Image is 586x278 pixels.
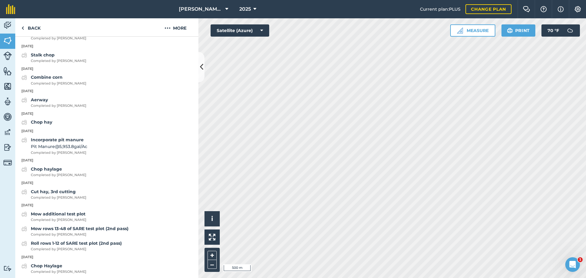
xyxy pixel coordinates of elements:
[31,211,85,217] strong: Mow additional test plot
[211,24,269,37] button: Satellite (Azure)
[21,262,86,275] a: Chop HaylageCompleted by [PERSON_NAME]
[31,150,87,156] span: Completed by [PERSON_NAME]
[450,24,495,37] button: Measure
[31,269,86,275] span: Completed by [PERSON_NAME]
[21,74,86,86] a: Combine cornCompleted by [PERSON_NAME]
[15,66,198,72] p: [DATE]
[15,255,198,260] p: [DATE]
[15,203,198,208] p: [DATE]
[31,263,62,269] strong: Chop Haylage
[548,24,559,37] span: 70 ° F
[31,81,86,86] span: Completed by [PERSON_NAME]
[21,211,86,223] a: Mow additional test plotCompleted by [PERSON_NAME]
[3,265,12,271] img: svg+xml;base64,PD94bWwgdmVyc2lvbj0iMS4wIiBlbmNvZGluZz0idXRmLTgiPz4KPCEtLSBHZW5lcmF0b3I6IEFkb2JlIE...
[165,24,171,32] img: svg+xml;base64,PHN2ZyB4bWxucz0iaHR0cDovL3d3dy53My5vcmcvMjAwMC9zdmciIHdpZHRoPSIyMCIgaGVpZ2h0PSIyNC...
[21,188,86,200] a: Cut hay, 3rd cuttingCompleted by [PERSON_NAME]
[3,36,12,45] img: svg+xml;base64,PHN2ZyB4bWxucz0iaHR0cDovL3d3dy53My5vcmcvMjAwMC9zdmciIHdpZHRoPSI1NiIgaGVpZ2h0PSI2MC...
[15,111,198,117] p: [DATE]
[31,166,62,172] strong: Chop haylage
[31,137,84,143] strong: Incorporate pit manure
[31,195,86,200] span: Completed by [PERSON_NAME]
[21,211,27,218] img: svg+xml;base64,PD94bWwgdmVyc2lvbj0iMS4wIiBlbmNvZGluZz0idXRmLTgiPz4KPCEtLSBHZW5lcmF0b3I6IEFkb2JlIE...
[31,172,86,178] span: Completed by [PERSON_NAME]
[31,119,52,125] strong: Chop hay
[3,82,12,91] img: svg+xml;base64,PHN2ZyB4bWxucz0iaHR0cDovL3d3dy53My5vcmcvMjAwMC9zdmciIHdpZHRoPSI1NiIgaGVpZ2h0PSI2MC...
[21,96,27,104] img: svg+xml;base64,PD94bWwgdmVyc2lvbj0iMS4wIiBlbmNvZGluZz0idXRmLTgiPz4KPCEtLSBHZW5lcmF0b3I6IEFkb2JlIE...
[3,97,12,106] img: svg+xml;base64,PD94bWwgdmVyc2lvbj0iMS4wIiBlbmNvZGluZz0idXRmLTgiPz4KPCEtLSBHZW5lcmF0b3I6IEFkb2JlIE...
[21,166,27,173] img: svg+xml;base64,PD94bWwgdmVyc2lvbj0iMS4wIiBlbmNvZGluZz0idXRmLTgiPz4KPCEtLSBHZW5lcmF0b3I6IEFkb2JlIE...
[15,44,198,49] p: [DATE]
[465,4,512,14] a: Change plan
[31,247,122,252] span: Completed by [PERSON_NAME]
[6,4,15,14] img: fieldmargin Logo
[31,217,86,223] span: Completed by [PERSON_NAME]
[31,143,87,150] span: Pit Manure @ 5,953.8 gal / Ac
[3,52,12,60] img: svg+xml;base64,PD94bWwgdmVyc2lvbj0iMS4wIiBlbmNvZGluZz0idXRmLTgiPz4KPCEtLSBHZW5lcmF0b3I6IEFkb2JlIE...
[540,6,547,12] img: A question mark icon
[21,119,27,126] img: svg+xml;base64,PD94bWwgdmVyc2lvbj0iMS4wIiBlbmNvZGluZz0idXRmLTgiPz4KPCEtLSBHZW5lcmF0b3I6IEFkb2JlIE...
[21,136,27,144] img: svg+xml;base64,PD94bWwgdmVyc2lvbj0iMS4wIiBlbmNvZGluZz0idXRmLTgiPz4KPCEtLSBHZW5lcmF0b3I6IEFkb2JlIE...
[209,234,215,240] img: Four arrows, one pointing top left, one top right, one bottom right and the last bottom left
[541,24,580,37] button: 70 °F
[211,215,213,222] span: i
[21,136,87,155] a: Incorporate pit manurePit Manure@5,953.8gal/AcCompleted by [PERSON_NAME]
[501,24,536,37] button: Print
[3,112,12,121] img: svg+xml;base64,PD94bWwgdmVyc2lvbj0iMS4wIiBlbmNvZGluZz0idXRmLTgiPz4KPCEtLSBHZW5lcmF0b3I6IEFkb2JlIE...
[179,5,223,13] span: [PERSON_NAME] Farm
[153,18,198,36] button: More
[420,6,461,13] span: Current plan : PLUS
[31,52,55,58] strong: Stalk chop
[21,262,27,270] img: svg+xml;base64,PD94bWwgdmVyc2lvbj0iMS4wIiBlbmNvZGluZz0idXRmLTgiPz4KPCEtLSBHZW5lcmF0b3I6IEFkb2JlIE...
[3,67,12,76] img: svg+xml;base64,PHN2ZyB4bWxucz0iaHR0cDovL3d3dy53My5vcmcvMjAwMC9zdmciIHdpZHRoPSI1NiIgaGVpZ2h0PSI2MC...
[31,226,128,231] strong: Mow rows 13-48 of SARE test plot (2nd pass)
[15,128,198,134] p: [DATE]
[457,27,463,34] img: Ruler icon
[565,257,580,272] iframe: Intercom live chat
[21,240,27,247] img: svg+xml;base64,PD94bWwgdmVyc2lvbj0iMS4wIiBlbmNvZGluZz0idXRmLTgiPz4KPCEtLSBHZW5lcmF0b3I6IEFkb2JlIE...
[31,36,89,41] span: Completed by [PERSON_NAME]
[21,52,27,59] img: svg+xml;base64,PD94bWwgdmVyc2lvbj0iMS4wIiBlbmNvZGluZz0idXRmLTgiPz4KPCEtLSBHZW5lcmF0b3I6IEFkb2JlIE...
[31,189,76,194] strong: Cut hay, 3rd cutting
[3,128,12,137] img: svg+xml;base64,PD94bWwgdmVyc2lvbj0iMS4wIiBlbmNvZGluZz0idXRmLTgiPz4KPCEtLSBHZW5lcmF0b3I6IEFkb2JlIE...
[574,6,581,12] img: A cog icon
[578,257,583,262] span: 1
[239,5,251,13] span: 2025
[3,143,12,152] img: svg+xml;base64,PD94bWwgdmVyc2lvbj0iMS4wIiBlbmNvZGluZz0idXRmLTgiPz4KPCEtLSBHZW5lcmF0b3I6IEFkb2JlIE...
[21,74,27,81] img: svg+xml;base64,PD94bWwgdmVyc2lvbj0iMS4wIiBlbmNvZGluZz0idXRmLTgiPz4KPCEtLSBHZW5lcmF0b3I6IEFkb2JlIE...
[507,27,513,34] img: svg+xml;base64,PHN2ZyB4bWxucz0iaHR0cDovL3d3dy53My5vcmcvMjAwMC9zdmciIHdpZHRoPSIxOSIgaGVpZ2h0PSIyNC...
[21,52,86,64] a: Stalk chopCompleted by [PERSON_NAME]
[21,96,86,109] a: AerwayCompleted by [PERSON_NAME]
[21,119,52,126] a: Chop hay
[15,18,47,36] a: Back
[21,225,27,233] img: svg+xml;base64,PD94bWwgdmVyc2lvbj0iMS4wIiBlbmNvZGluZz0idXRmLTgiPz4KPCEtLSBHZW5lcmF0b3I6IEFkb2JlIE...
[21,24,24,32] img: svg+xml;base64,PHN2ZyB4bWxucz0iaHR0cDovL3d3dy53My5vcmcvMjAwMC9zdmciIHdpZHRoPSI5IiBoZWlnaHQ9IjI0Ii...
[21,188,27,196] img: svg+xml;base64,PD94bWwgdmVyc2lvbj0iMS4wIiBlbmNvZGluZz0idXRmLTgiPz4KPCEtLSBHZW5lcmF0b3I6IEFkb2JlIE...
[3,158,12,167] img: svg+xml;base64,PD94bWwgdmVyc2lvbj0iMS4wIiBlbmNvZGluZz0idXRmLTgiPz4KPCEtLSBHZW5lcmF0b3I6IEFkb2JlIE...
[31,58,86,64] span: Completed by [PERSON_NAME]
[3,21,12,30] img: svg+xml;base64,PD94bWwgdmVyc2lvbj0iMS4wIiBlbmNvZGluZz0idXRmLTgiPz4KPCEtLSBHZW5lcmF0b3I6IEFkb2JlIE...
[204,211,220,226] button: i
[564,24,576,37] img: svg+xml;base64,PD94bWwgdmVyc2lvbj0iMS4wIiBlbmNvZGluZz0idXRmLTgiPz4KPCEtLSBHZW5lcmF0b3I6IEFkb2JlIE...
[15,180,198,186] p: [DATE]
[31,103,86,109] span: Completed by [PERSON_NAME]
[523,6,530,12] img: Two speech bubbles overlapping with the left bubble in the forefront
[31,240,122,246] strong: Roll rows 1-12 of SARE test plot (2nd pass)
[208,251,217,260] button: +
[21,240,122,252] a: Roll rows 1-12 of SARE test plot (2nd pass)Completed by [PERSON_NAME]
[558,5,564,13] img: svg+xml;base64,PHN2ZyB4bWxucz0iaHR0cDovL3d3dy53My5vcmcvMjAwMC9zdmciIHdpZHRoPSIxNyIgaGVpZ2h0PSIxNy...
[15,88,198,94] p: [DATE]
[21,225,128,237] a: Mow rows 13-48 of SARE test plot (2nd pass)Completed by [PERSON_NAME]
[21,166,86,178] a: Chop haylageCompleted by [PERSON_NAME]
[31,74,63,80] strong: Combine corn
[31,97,48,103] strong: Aerway
[15,158,198,163] p: [DATE]
[31,232,128,237] span: Completed by [PERSON_NAME]
[208,260,217,269] button: –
